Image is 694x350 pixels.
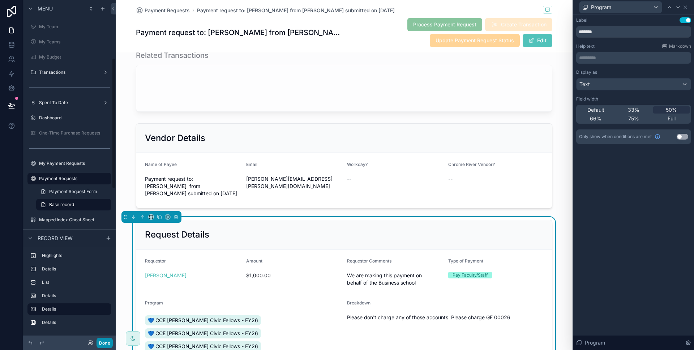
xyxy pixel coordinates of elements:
[579,81,590,88] span: Text
[27,214,111,226] a: Mapped Index Cheat Sheet
[39,176,107,182] label: Payment Requests
[347,272,442,286] span: We are making this payment on behalf of the Business school
[145,300,163,306] span: Program
[49,202,74,208] span: Base record
[38,5,53,12] span: Menu
[246,258,262,264] span: Amount
[576,17,587,23] div: Label
[579,1,662,13] button: Program
[27,21,111,33] a: My Team
[27,51,111,63] a: My Budget
[666,106,677,114] span: 50%
[39,39,110,45] label: My Teams
[246,272,342,279] span: $1,000.00
[39,24,110,30] label: My Team
[590,115,601,122] span: 66%
[669,43,691,49] span: Markdown
[39,217,110,223] label: Mapped Index Cheat Sheet
[197,7,395,14] a: Payment request to: [PERSON_NAME] from [PERSON_NAME] submitted on [DATE]
[145,7,190,14] span: Payment Requests
[148,317,258,324] span: 💙 CCE [PERSON_NAME] Civic Fellows - FY26
[42,266,108,272] label: Details
[347,314,543,321] span: Please don't charge any of those accounts. Please charge GF 00026
[668,115,676,122] span: Full
[36,186,111,197] a: Payment Request Form
[38,235,73,242] span: Record view
[39,54,110,60] label: My Budget
[145,258,166,264] span: Requestor
[27,158,111,169] a: My Payment Requests
[576,43,595,49] label: Help text
[42,320,108,325] label: Details
[27,112,111,124] a: Dashboard
[587,106,604,114] span: Default
[39,69,100,75] label: Transactions
[579,134,652,140] span: Only show when conditions are met
[39,115,110,121] label: Dashboard
[448,258,483,264] span: Type of Payment
[42,279,108,285] label: List
[576,78,691,90] button: Text
[49,189,97,195] span: Payment Request Form
[27,67,111,78] a: Transactions
[42,306,106,312] label: Details
[145,229,209,240] h2: Request Details
[97,338,113,348] button: Done
[576,96,598,102] label: Field width
[628,106,639,114] span: 33%
[148,343,258,350] span: 💙 CCE [PERSON_NAME] Civic Fellows - FY26
[23,247,116,336] div: scrollable content
[27,173,111,184] a: Payment Requests
[136,7,190,14] a: Payment Requests
[523,34,552,47] button: Edit
[628,115,639,122] span: 75%
[39,130,110,136] label: One-Time Purchase Requests
[591,4,611,11] span: Program
[42,293,108,299] label: Details
[145,272,187,279] a: [PERSON_NAME]
[576,69,597,75] label: Display as
[27,127,111,139] a: One-Time Purchase Requests
[347,258,391,264] span: Requestor Comments
[576,52,691,64] div: scrollable content
[148,330,258,337] span: 💙 CCE [PERSON_NAME] Civic Fellows - FY26
[39,161,110,166] label: My Payment Requests
[453,272,488,278] div: Pay Faculty/Staff
[39,100,100,106] label: Spent To Date
[27,97,111,108] a: Spent To Date
[36,199,111,210] a: Base record
[136,27,346,38] h1: Payment request to: [PERSON_NAME] from [PERSON_NAME] submitted on [DATE]
[585,339,605,346] span: Program
[27,36,111,48] a: My Teams
[662,43,691,49] a: Markdown
[42,253,108,259] label: Highlights
[347,300,370,306] span: Breakdown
